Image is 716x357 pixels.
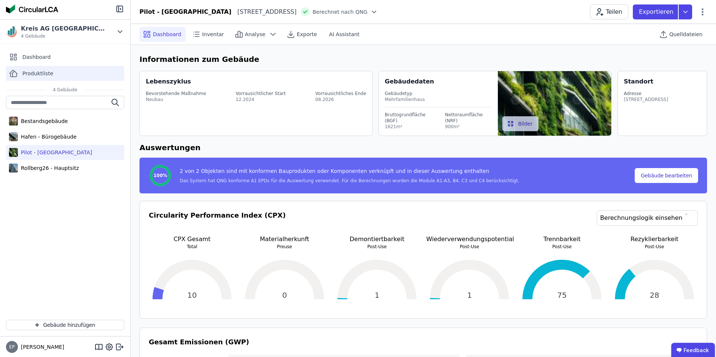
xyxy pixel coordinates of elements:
[149,244,235,250] p: Total
[313,8,367,16] span: Berechnet nach QNG
[236,97,286,102] div: 12.2024
[22,70,53,77] span: Produktliste
[21,24,107,33] div: Kreis AG [GEOGRAPHIC_DATA]
[153,173,167,178] span: 100%
[669,31,703,38] span: Quelldateien
[22,53,51,61] span: Dashboard
[426,235,513,244] p: Wiederverwendungspotential
[635,168,698,183] button: Gebäude bearbeiten
[139,7,232,16] div: Pilot - [GEOGRAPHIC_DATA]
[9,162,18,174] img: Rollberg26 - Hauptsitz
[385,124,434,130] div: 1621m²
[624,97,668,102] div: [STREET_ADDRESS]
[139,54,707,65] h6: Informationen zum Gebäude
[180,178,519,184] div: Das System hat QNG konforme A1 EPDs für die Auswertung verwendet. Für die Berechnungen wurden die...
[241,235,328,244] p: Materialherkunft
[146,77,191,86] div: Lebenszyklus
[334,235,420,244] p: Demontiertbarkeit
[315,97,366,102] div: 08.2026
[9,345,15,349] span: EP
[519,244,605,250] p: Post-Use
[385,91,492,97] div: Gebäudetyp
[6,4,58,13] img: Concular
[146,97,206,102] div: Neubau
[146,91,206,97] div: Bevorstehende Maßnahme
[445,124,492,130] div: 900m²
[611,244,698,250] p: Post-Use
[18,149,92,156] div: Pilot - [GEOGRAPHIC_DATA]
[149,337,698,347] h3: Gesamt Emissionen (GWP)
[297,31,317,38] span: Exporte
[445,112,492,124] div: Nettoraumfläche (NRF)
[624,91,668,97] div: Adresse
[9,146,18,158] img: Pilot - Green Building
[385,112,434,124] div: Bruttogrundfläche (BGF)
[639,7,675,16] p: Exportieren
[21,33,107,39] span: 4 Gebäude
[18,133,76,140] div: Hafen - Bürogebäude
[202,31,224,38] span: Inventar
[149,235,235,244] p: CPX Gesamt
[241,244,328,250] p: Preuse
[426,244,513,250] p: Post-Use
[139,142,707,153] h6: Auswertungen
[153,31,181,38] span: Dashboard
[232,7,297,16] div: [STREET_ADDRESS]
[236,91,286,97] div: Vorrausichtlicher Start
[385,77,498,86] div: Gebäudedaten
[315,91,366,97] div: Vorrausichtliches Ende
[502,116,538,131] button: Bilder
[611,235,698,244] p: Rezyklierbarkeit
[180,167,519,178] div: 2 von 2 Objekten sind mit konformen Bauprodukten oder Komponenten verknüpft und in dieser Auswert...
[245,31,266,38] span: Analyse
[149,210,286,235] h3: Circularity Performance Index (CPX)
[329,31,359,38] span: AI Assistant
[385,97,492,102] div: Mehrfamilienhaus
[45,87,85,93] span: 4 Gebäude
[9,131,18,143] img: Hafen - Bürogebäude
[519,235,605,244] p: Trennbarkeit
[18,117,68,125] div: Bestandsgebäude
[624,77,653,86] div: Standort
[9,115,18,127] img: Bestandsgebäude
[18,343,64,351] span: [PERSON_NAME]
[590,4,628,19] button: Teilen
[597,210,698,226] a: Berechnungslogik einsehen
[18,164,79,172] div: Rollberg26 - Hauptsitz
[6,26,18,38] img: Kreis AG Germany
[6,320,124,330] button: Gebäude hinzufügen
[334,244,420,250] p: Post-Use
